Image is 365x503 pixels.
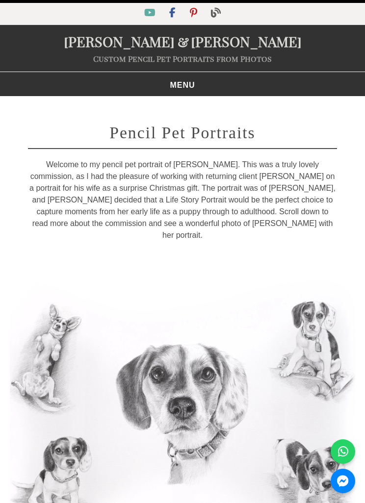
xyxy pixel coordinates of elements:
button: Toggle navigation [163,79,201,92]
a: Blog [205,9,227,18]
a: Custom Pencil Pet Portraits from Photos [93,53,272,64]
a: WhatsApp [331,439,355,464]
h1: Pencil Pet Portraits [28,108,337,149]
span: MENU [170,81,195,89]
span: & [175,32,191,50]
a: Messenger [331,469,355,493]
a: Facebook [163,9,183,18]
a: [PERSON_NAME]&[PERSON_NAME] [64,32,302,50]
a: YouTube [138,9,163,18]
p: Welcome to my pencil pet portrait of [PERSON_NAME]. This was a truly lovely commission, as I had ... [28,159,337,241]
a: Pinterest [184,9,205,18]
